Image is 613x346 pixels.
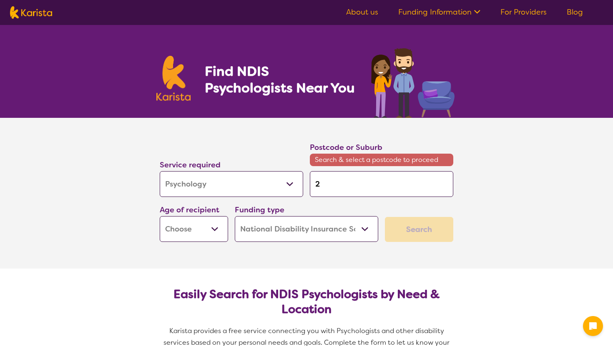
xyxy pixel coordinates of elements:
a: Funding Information [398,7,480,17]
input: Type [310,171,453,197]
img: Karista logo [156,56,191,101]
img: psychology [368,45,457,118]
label: Funding type [235,205,284,215]
a: Blog [567,7,583,17]
label: Age of recipient [160,205,219,215]
label: Service required [160,160,221,170]
h1: Find NDIS Psychologists Near You [205,63,359,96]
img: Karista logo [10,6,52,19]
label: Postcode or Suburb [310,142,382,152]
a: For Providers [500,7,547,17]
h2: Easily Search for NDIS Psychologists by Need & Location [166,287,447,317]
span: Search & select a postcode to proceed [310,154,453,166]
a: About us [346,7,378,17]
